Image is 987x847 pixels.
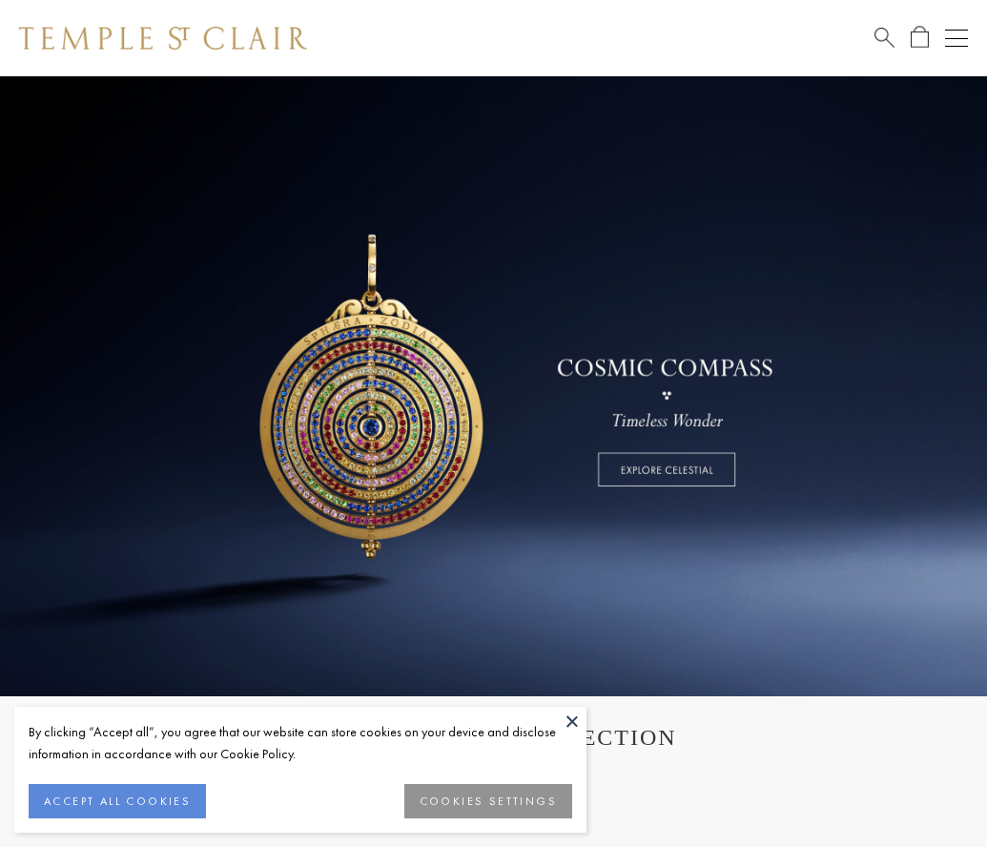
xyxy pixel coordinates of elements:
div: By clicking “Accept all”, you agree that our website can store cookies on your device and disclos... [29,721,572,765]
button: ACCEPT ALL COOKIES [29,784,206,818]
a: Search [874,26,894,50]
button: Open navigation [945,27,968,50]
img: Temple St. Clair [19,27,307,50]
button: COOKIES SETTINGS [404,784,572,818]
a: Open Shopping Bag [911,26,929,50]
